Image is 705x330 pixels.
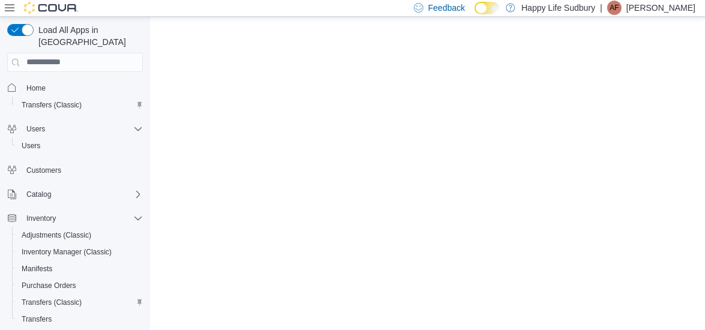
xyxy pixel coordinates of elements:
[22,187,143,202] span: Catalog
[12,294,148,311] button: Transfers (Classic)
[22,122,50,136] button: Users
[428,2,465,14] span: Feedback
[12,137,148,154] button: Users
[521,1,595,15] p: Happy Life Sudbury
[626,1,695,15] p: [PERSON_NAME]
[17,312,56,326] a: Transfers
[17,312,143,326] span: Transfers
[17,295,143,310] span: Transfers (Classic)
[22,81,50,95] a: Home
[2,161,148,179] button: Customers
[2,210,148,227] button: Inventory
[12,260,148,277] button: Manifests
[17,139,143,153] span: Users
[22,211,61,226] button: Inventory
[17,139,45,153] a: Users
[17,262,143,276] span: Manifests
[12,227,148,244] button: Adjustments (Classic)
[22,230,91,240] span: Adjustments (Classic)
[17,245,116,259] a: Inventory Manager (Classic)
[22,80,143,95] span: Home
[22,163,143,178] span: Customers
[22,281,76,290] span: Purchase Orders
[12,277,148,294] button: Purchase Orders
[17,245,143,259] span: Inventory Manager (Classic)
[2,79,148,97] button: Home
[607,1,622,15] div: Amanda Filiatrault
[22,247,112,257] span: Inventory Manager (Classic)
[22,298,82,307] span: Transfers (Classic)
[17,228,96,242] a: Adjustments (Classic)
[22,122,143,136] span: Users
[26,124,45,134] span: Users
[22,187,56,202] button: Catalog
[17,228,143,242] span: Adjustments (Classic)
[22,211,143,226] span: Inventory
[26,83,46,93] span: Home
[26,166,61,175] span: Customers
[26,190,51,199] span: Catalog
[22,100,82,110] span: Transfers (Classic)
[17,295,86,310] a: Transfers (Classic)
[22,314,52,324] span: Transfers
[34,24,143,48] span: Load All Apps in [GEOGRAPHIC_DATA]
[22,141,40,151] span: Users
[17,98,143,112] span: Transfers (Classic)
[22,163,66,178] a: Customers
[17,278,143,293] span: Purchase Orders
[22,264,52,274] span: Manifests
[2,186,148,203] button: Catalog
[17,278,81,293] a: Purchase Orders
[24,2,78,14] img: Cova
[12,311,148,328] button: Transfers
[474,2,500,14] input: Dark Mode
[474,14,475,15] span: Dark Mode
[600,1,602,15] p: |
[26,214,56,223] span: Inventory
[17,98,86,112] a: Transfers (Classic)
[12,244,148,260] button: Inventory Manager (Classic)
[12,97,148,113] button: Transfers (Classic)
[610,1,619,15] span: AF
[2,121,148,137] button: Users
[17,262,57,276] a: Manifests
